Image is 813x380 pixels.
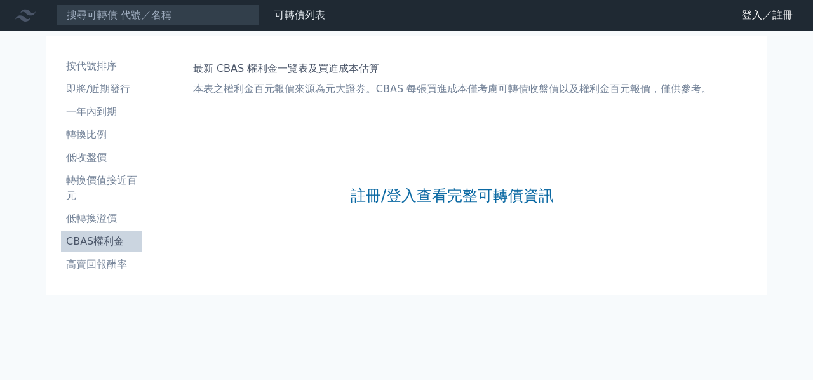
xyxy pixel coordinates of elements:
a: 轉換比例 [61,125,142,145]
a: 即將/近期發行 [61,79,142,99]
a: 按代號排序 [61,56,142,76]
a: 登入／註冊 [732,5,803,25]
a: 轉換價值接近百元 [61,170,142,206]
li: 轉換價值接近百元 [61,173,142,203]
a: 低轉換溢價 [61,208,142,229]
li: 一年內到期 [61,104,142,119]
h1: 最新 CBAS 權利金一覽表及買進成本估算 [193,61,711,76]
a: CBAS權利金 [61,231,142,252]
li: 高賣回報酬率 [61,257,142,272]
li: 低收盤價 [61,150,142,165]
li: 轉換比例 [61,127,142,142]
a: 高賣回報酬率 [61,254,142,275]
a: 一年內到期 [61,102,142,122]
input: 搜尋可轉債 代號／名稱 [56,4,259,26]
a: 註冊/登入查看完整可轉債資訊 [351,186,554,206]
a: 低收盤價 [61,147,142,168]
p: 本表之權利金百元報價來源為元大證券。CBAS 每張買進成本僅考慮可轉債收盤價以及權利金百元報價，僅供參考。 [193,81,711,97]
li: CBAS權利金 [61,234,142,249]
a: 可轉債列表 [274,9,325,21]
li: 即將/近期發行 [61,81,142,97]
li: 低轉換溢價 [61,211,142,226]
li: 按代號排序 [61,58,142,74]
